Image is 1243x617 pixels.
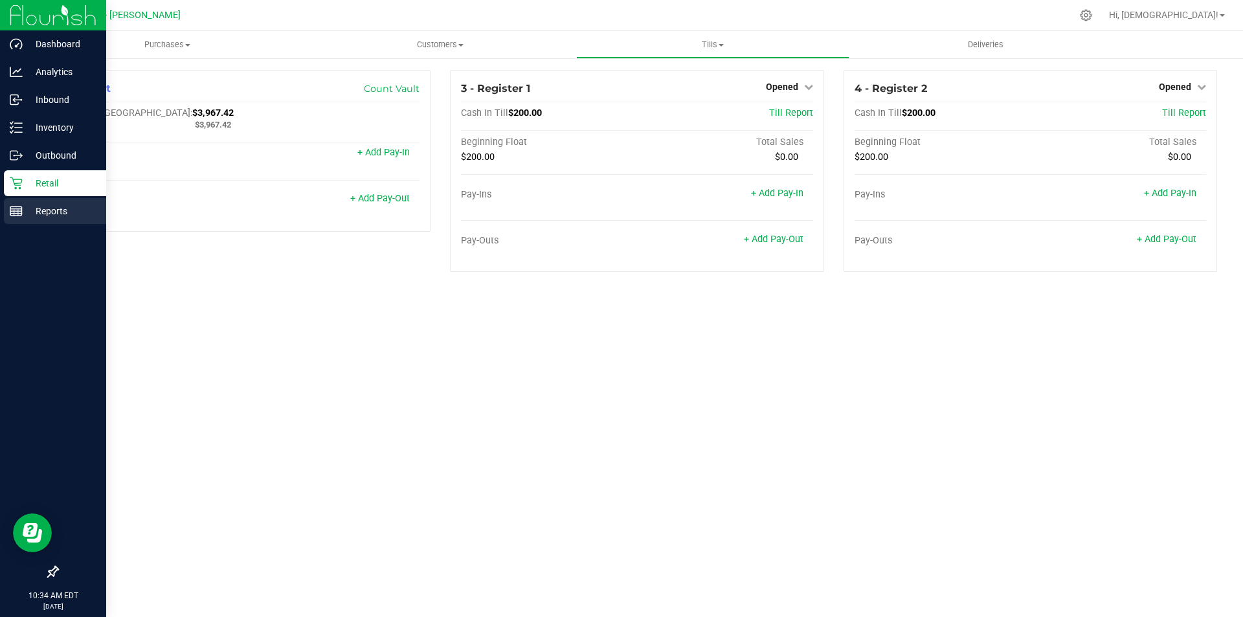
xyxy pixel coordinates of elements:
[461,235,637,247] div: Pay-Outs
[357,147,410,158] a: + Add Pay-In
[13,513,52,552] iframe: Resource center
[6,590,100,601] p: 10:34 AM EDT
[855,107,902,118] span: Cash In Till
[10,177,23,190] inline-svg: Retail
[508,107,542,118] span: $200.00
[855,137,1031,148] div: Beginning Float
[855,235,1031,247] div: Pay-Outs
[23,64,100,80] p: Analytics
[31,31,304,58] a: Purchases
[23,148,100,163] p: Outbound
[1030,137,1206,148] div: Total Sales
[577,39,848,50] span: Tills
[192,107,234,118] span: $3,967.42
[855,82,927,95] span: 4 - Register 2
[68,107,192,118] span: Cash In [GEOGRAPHIC_DATA]:
[10,149,23,162] inline-svg: Outbound
[304,31,576,58] a: Customers
[1144,188,1196,199] a: + Add Pay-In
[68,194,244,206] div: Pay-Outs
[1137,234,1196,245] a: + Add Pay-Out
[1109,10,1218,20] span: Hi, [DEMOGRAPHIC_DATA]!
[775,151,798,163] span: $0.00
[10,65,23,78] inline-svg: Analytics
[350,193,410,204] a: + Add Pay-Out
[31,39,304,50] span: Purchases
[84,10,181,21] span: GA4 - [PERSON_NAME]
[304,39,576,50] span: Customers
[769,107,813,118] a: Till Report
[10,38,23,50] inline-svg: Dashboard
[902,107,935,118] span: $200.00
[68,148,244,160] div: Pay-Ins
[10,93,23,106] inline-svg: Inbound
[10,121,23,134] inline-svg: Inventory
[751,188,803,199] a: + Add Pay-In
[461,82,530,95] span: 3 - Register 1
[461,137,637,148] div: Beginning Float
[23,92,100,107] p: Inbound
[364,83,420,95] a: Count Vault
[855,151,888,163] span: $200.00
[855,189,1031,201] div: Pay-Ins
[461,151,495,163] span: $200.00
[195,120,231,129] span: $3,967.42
[1162,107,1206,118] a: Till Report
[10,205,23,218] inline-svg: Reports
[23,175,100,191] p: Retail
[744,234,803,245] a: + Add Pay-Out
[1078,9,1094,21] div: Manage settings
[6,601,100,611] p: [DATE]
[461,189,637,201] div: Pay-Ins
[461,107,508,118] span: Cash In Till
[23,203,100,219] p: Reports
[576,31,849,58] a: Tills
[23,120,100,135] p: Inventory
[1168,151,1191,163] span: $0.00
[950,39,1021,50] span: Deliveries
[766,82,798,92] span: Opened
[849,31,1122,58] a: Deliveries
[1159,82,1191,92] span: Opened
[23,36,100,52] p: Dashboard
[637,137,813,148] div: Total Sales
